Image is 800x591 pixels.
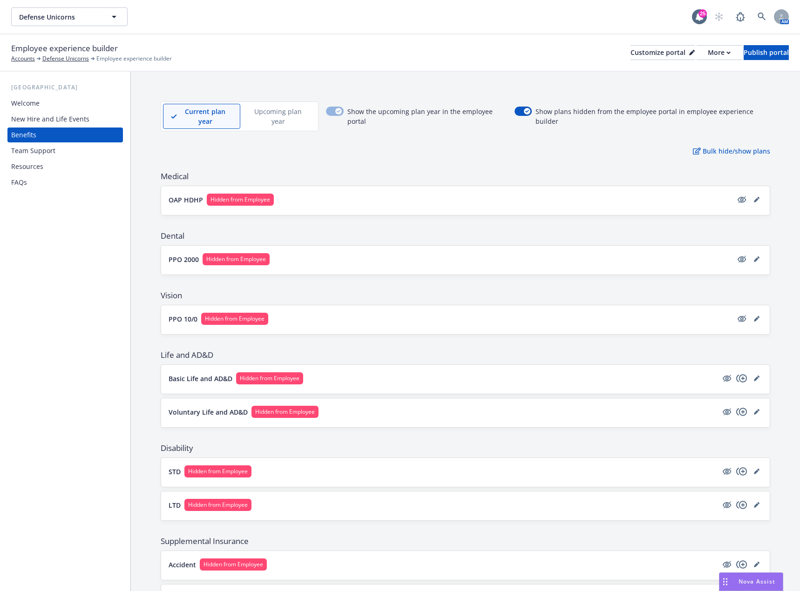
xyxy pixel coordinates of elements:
div: Benefits [11,128,36,142]
a: hidden [721,466,732,477]
span: Vision [161,290,770,301]
a: FAQs [7,175,123,190]
a: Benefits [7,128,123,142]
span: Hidden from Employee [206,255,266,263]
div: Customize portal [631,46,695,60]
a: Start snowing [710,7,728,26]
span: Disability [161,443,770,454]
p: Basic Life and AD&D [169,374,232,383]
a: Welcome [7,96,123,111]
a: editPencil [751,194,762,205]
div: New Hire and Life Events [11,112,89,127]
a: hidden [736,194,747,205]
a: copyPlus [736,373,747,384]
a: editPencil [751,406,762,417]
button: Publish portal [744,45,789,60]
a: editPencil [751,499,762,510]
button: AccidentHidden from Employee [169,558,718,571]
div: More [708,46,731,60]
button: STDHidden from Employee [169,465,718,477]
a: copyPlus [736,499,747,510]
span: Medical [161,171,770,182]
a: editPencil [751,559,762,570]
button: PPO 2000Hidden from Employee [169,253,732,265]
span: Nova Assist [739,578,775,585]
a: hidden [721,499,732,510]
p: Bulk hide/show plans [693,146,770,156]
span: Supplemental Insurance [161,536,770,547]
span: Hidden from Employee [205,315,264,323]
a: hidden [721,406,732,417]
span: Life and AD&D [161,349,770,361]
button: OAP HDHPHidden from Employee [169,194,732,206]
p: OAP HDHP [169,195,203,205]
button: Nova Assist [719,572,783,591]
div: Welcome [11,96,40,111]
a: New Hire and Life Events [7,112,123,127]
div: FAQs [11,175,27,190]
span: Dental [161,230,770,242]
span: Employee experience builder [11,42,118,54]
button: PPO 10/0Hidden from Employee [169,313,732,325]
p: Upcoming plan year [248,107,309,126]
a: hidden [736,254,747,265]
span: Hidden from Employee [240,374,299,383]
p: Voluntary Life and AD&D [169,407,248,417]
button: Customize portal [631,45,695,60]
p: LTD [169,500,181,510]
a: Report a Bug [731,7,750,26]
a: Search [753,7,771,26]
button: Basic Life and AD&DHidden from Employee [169,372,718,384]
a: Accounts [11,54,35,63]
div: Team Support [11,143,55,158]
a: editPencil [751,373,762,384]
span: Defense Unicorns [19,12,100,22]
span: Hidden from Employee [210,195,270,204]
a: copyPlus [736,406,747,417]
a: hidden [721,373,732,384]
div: Publish portal [744,46,789,60]
button: Voluntary Life and AD&DHidden from Employee [169,406,718,418]
button: LTDHidden from Employee [169,499,718,511]
button: Defense Unicorns [11,7,128,26]
p: Current plan year [178,107,232,126]
a: Resources [7,159,123,174]
a: copyPlus [736,466,747,477]
p: PPO 2000 [169,255,199,264]
a: editPencil [751,254,762,265]
span: Employee experience builder [96,54,172,63]
a: editPencil [751,466,762,477]
a: hidden [736,313,747,324]
a: copyPlus [736,559,747,570]
a: editPencil [751,313,762,324]
span: Hidden from Employee [188,501,248,509]
div: Drag to move [719,573,731,591]
button: More [697,45,742,60]
span: Show the upcoming plan year in the employee portal [347,107,507,126]
p: Accident [169,560,196,570]
div: Resources [11,159,43,174]
p: STD [169,467,181,477]
a: Team Support [7,143,123,158]
a: hidden [721,559,732,570]
span: Hidden from Employee [203,560,263,569]
div: [GEOGRAPHIC_DATA] [7,83,123,92]
span: Hidden from Employee [188,467,248,476]
a: Defense Unicorns [42,54,89,63]
span: Show plans hidden from the employee portal in employee experience builder [536,107,770,126]
p: PPO 10/0 [169,314,197,324]
div: 25 [698,9,707,18]
span: Hidden from Employee [255,408,315,416]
